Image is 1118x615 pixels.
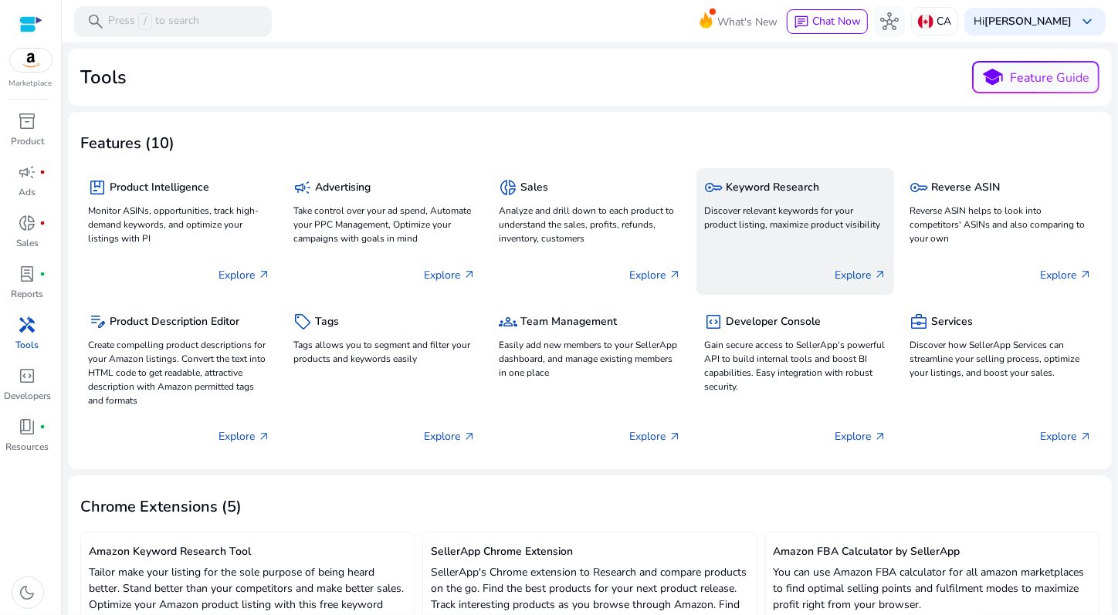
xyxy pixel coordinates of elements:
[80,498,242,516] h3: Chrome Extensions (5)
[19,112,37,130] span: inventory_2
[258,431,270,443] span: arrow_outward
[520,316,617,329] h5: Team Management
[88,313,107,331] span: edit_note
[669,269,681,281] span: arrow_outward
[108,13,199,30] p: Press to search
[774,546,1091,559] h5: Amazon FBA Calculator by SellerApp
[835,267,886,283] p: Explore
[910,313,928,331] span: business_center
[40,169,46,175] span: fiber_manual_record
[835,428,886,444] p: Explore
[19,163,37,181] span: campaign
[19,265,37,283] span: lab_profile
[874,269,886,281] span: arrow_outward
[874,431,886,443] span: arrow_outward
[1040,267,1092,283] p: Explore
[86,12,105,31] span: search
[520,181,548,194] h5: Sales
[40,271,46,277] span: fiber_manual_record
[315,316,339,329] h5: Tags
[874,6,905,37] button: hub
[19,214,37,232] span: donut_small
[704,204,886,231] p: Discover relevant keywords for your product listing, maximize product visibility
[19,583,37,602] span: dark_mode
[726,316,821,329] h5: Developer Console
[110,181,209,194] h5: Product Intelligence
[9,78,53,90] p: Marketplace
[6,440,49,454] p: Resources
[931,181,1000,194] h5: Reverse ASIN
[629,267,681,283] p: Explore
[40,424,46,430] span: fiber_manual_record
[910,338,1092,380] p: Discover how SellerApp Services can streamline your selling process, optimize your listings, and ...
[910,178,928,197] span: key
[19,417,37,436] span: book_4
[787,9,868,34] button: chatChat Now
[880,12,899,31] span: hub
[219,428,270,444] p: Explore
[717,8,778,35] span: What's New
[669,431,681,443] span: arrow_outward
[499,338,681,380] p: Easily add new members to your SellerApp dashboard, and manage existing members in one place
[16,338,39,352] p: Tools
[16,236,39,250] p: Sales
[1011,69,1090,87] p: Feature Guide
[10,49,52,72] img: amazon.svg
[984,14,1072,29] b: [PERSON_NAME]
[431,546,748,559] h5: SellerApp Chrome Extension
[1079,269,1092,281] span: arrow_outward
[293,313,312,331] span: sell
[40,220,46,226] span: fiber_manual_record
[293,338,476,366] p: Tags allows you to segment and filter your products and keywords easily
[794,15,809,30] span: chat
[293,178,312,197] span: campaign
[918,14,933,29] img: ca.svg
[937,8,951,35] p: CA
[910,204,1092,245] p: Reverse ASIN helps to look into competitors' ASINs and also comparing to your own
[19,367,37,385] span: code_blocks
[88,204,270,245] p: Monitor ASINs, opportunities, track high-demand keywords, and optimize your listings with PI
[19,185,36,199] p: Ads
[12,287,44,301] p: Reports
[982,66,1005,89] span: school
[89,546,406,559] h5: Amazon Keyword Research Tool
[463,269,476,281] span: arrow_outward
[931,316,973,329] h5: Services
[704,338,886,394] p: Gain secure access to SellerApp's powerful API to build internal tools and boost BI capabilities....
[315,181,371,194] h5: Advertising
[138,13,152,30] span: /
[110,316,239,329] h5: Product Description Editor
[80,134,174,153] h3: Features (10)
[19,316,37,334] span: handyman
[424,267,476,283] p: Explore
[88,178,107,197] span: package
[812,14,861,29] span: Chat Now
[293,204,476,245] p: Take control over your ad spend, Automate your PPC Management, Optimize your campaigns with goals...
[11,134,44,148] p: Product
[499,313,517,331] span: groups
[424,428,476,444] p: Explore
[704,313,723,331] span: code_blocks
[629,428,681,444] p: Explore
[219,267,270,283] p: Explore
[704,178,723,197] span: key
[463,431,476,443] span: arrow_outward
[499,178,517,197] span: donut_small
[1079,431,1092,443] span: arrow_outward
[1040,428,1092,444] p: Explore
[88,338,270,407] p: Create compelling product descriptions for your Amazon listings. Convert the text into HTML code ...
[1078,12,1096,31] span: keyboard_arrow_down
[80,66,127,89] h2: Tools
[4,389,51,403] p: Developers
[774,564,1091,613] p: You can use Amazon FBA calculator for all amazon marketplaces to find optimal selling points and ...
[972,61,1099,93] button: schoolFeature Guide
[258,269,270,281] span: arrow_outward
[726,181,819,194] h5: Keyword Research
[974,16,1072,27] p: Hi
[499,204,681,245] p: Analyze and drill down to each product to understand the sales, profits, refunds, inventory, cust...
